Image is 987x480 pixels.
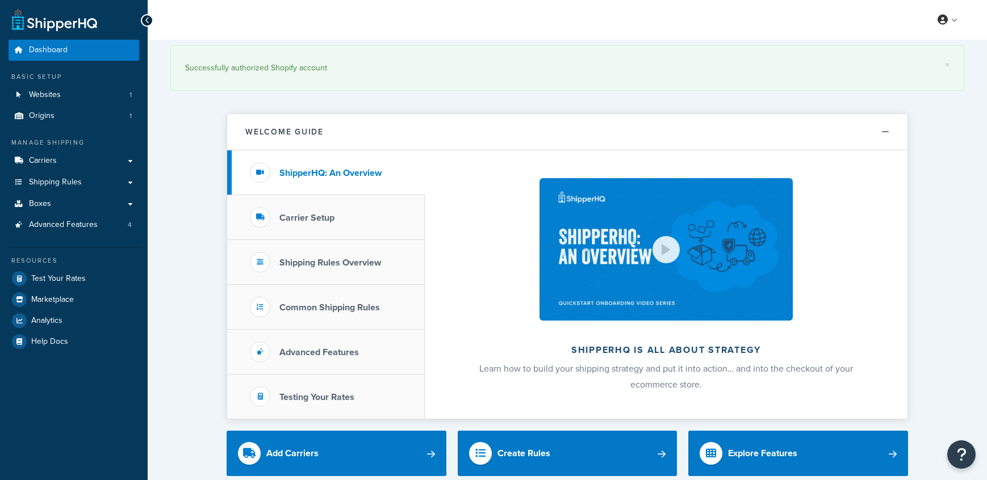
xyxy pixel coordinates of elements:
span: Advanced Features [29,220,98,230]
a: Dashboard [9,40,139,61]
span: 4 [128,220,132,230]
span: 1 [129,90,132,100]
a: Analytics [9,310,139,331]
span: Shipping Rules [29,178,82,187]
div: Basic Setup [9,72,139,82]
div: Manage Shipping [9,138,139,148]
a: Add Carriers [227,431,446,476]
div: Resources [9,256,139,266]
h2: Welcome Guide [245,128,324,136]
a: Marketplace [9,289,139,310]
a: Explore Features [688,431,908,476]
h3: Carrier Setup [279,213,334,223]
span: Help Docs [31,337,68,347]
a: Shipping Rules [9,172,139,193]
span: Marketplace [31,295,74,305]
span: Boxes [29,199,51,209]
li: Advanced Features [9,214,139,235]
span: Test Your Rates [31,274,86,284]
a: Help Docs [9,331,139,352]
span: Dashboard [29,45,68,55]
div: Successfully authorized Shopify account [185,60,950,76]
li: Websites [9,85,139,106]
span: Origins [29,111,55,121]
span: 1 [129,111,132,121]
a: Boxes [9,193,139,214]
span: Websites [29,90,61,100]
div: Explore Features [728,445,797,461]
div: Create Rules [497,445,550,461]
h3: ShipperHQ: An Overview [279,168,382,178]
h3: Testing Your Rates [279,392,354,402]
a: Create Rules [458,431,677,476]
a: Carriers [9,150,139,171]
button: Welcome Guide [227,114,907,150]
img: ShipperHQ is all about strategy [539,178,793,321]
h2: ShipperHQ is all about strategy [455,345,877,355]
a: Test Your Rates [9,268,139,289]
h3: Common Shipping Rules [279,302,380,313]
li: Origins [9,106,139,127]
a: × [945,60,950,69]
h3: Advanced Features [279,347,359,357]
a: Websites1 [9,85,139,106]
span: Learn how to build your shipping strategy and put it into action… and into the checkout of your e... [479,362,853,391]
h3: Shipping Rules Overview [279,258,381,268]
a: Origins1 [9,106,139,127]
button: Open Resource Center [947,440,976,469]
span: Analytics [31,316,62,326]
div: Add Carriers [266,445,319,461]
span: Carriers [29,156,57,166]
a: Advanced Features4 [9,214,139,235]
